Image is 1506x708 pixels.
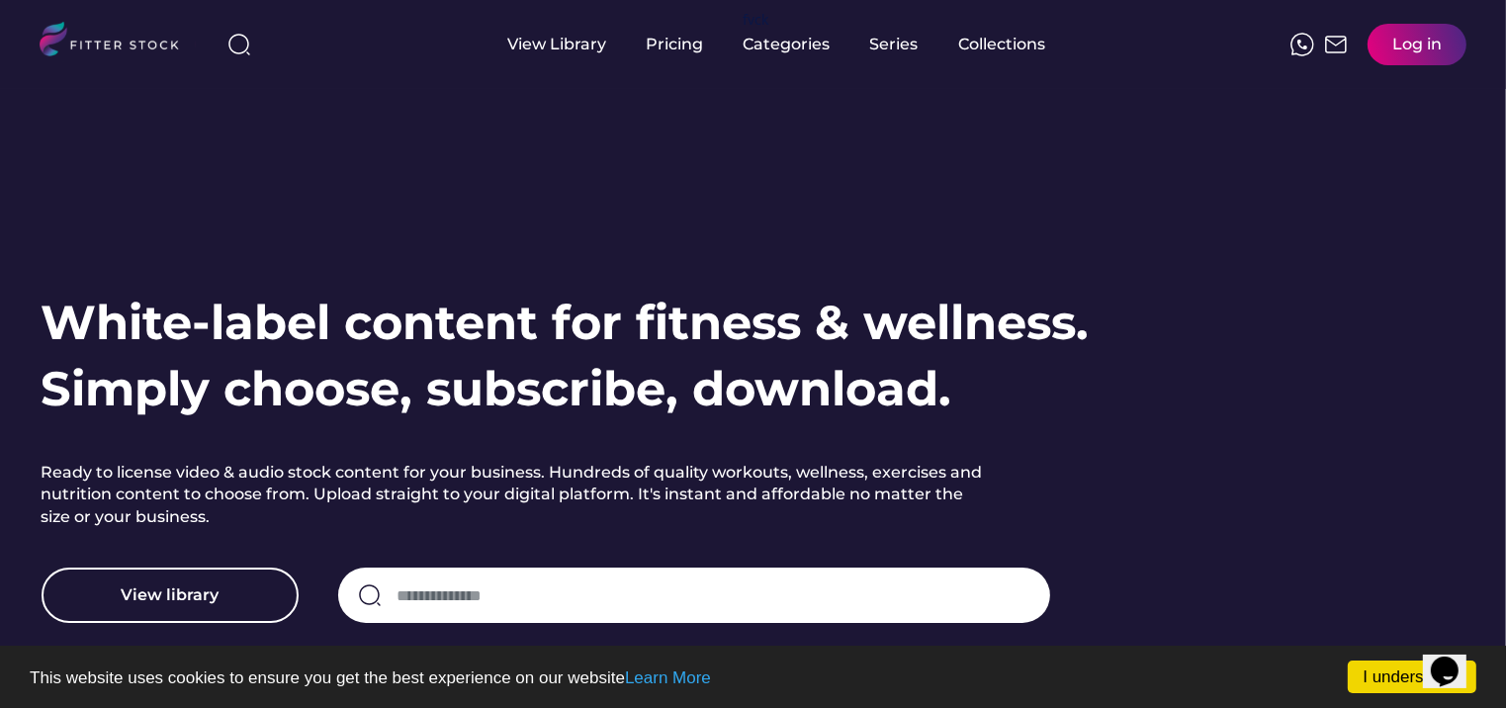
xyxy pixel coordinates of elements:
a: I understand! [1348,661,1476,693]
img: search-normal%203.svg [227,33,251,56]
h2: Ready to license video & audio stock content for your business. Hundreds of quality workouts, wel... [42,462,991,528]
img: LOGO.svg [40,22,196,62]
div: Pricing [647,34,704,55]
button: View library [42,568,299,623]
div: Series [870,34,920,55]
div: fvck [744,10,769,30]
a: Learn More [625,668,711,687]
iframe: chat widget [1423,629,1486,688]
h1: White-label content for fitness & wellness. Simply choose, subscribe, download. [42,290,1090,422]
img: search-normal.svg [358,583,382,607]
div: View Library [508,34,607,55]
img: meteor-icons_whatsapp%20%281%29.svg [1290,33,1314,56]
div: Categories [744,34,831,55]
img: Frame%2051.svg [1324,33,1348,56]
div: Collections [959,34,1046,55]
p: This website uses cookies to ensure you get the best experience on our website [30,669,1476,686]
div: Log in [1392,34,1442,55]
